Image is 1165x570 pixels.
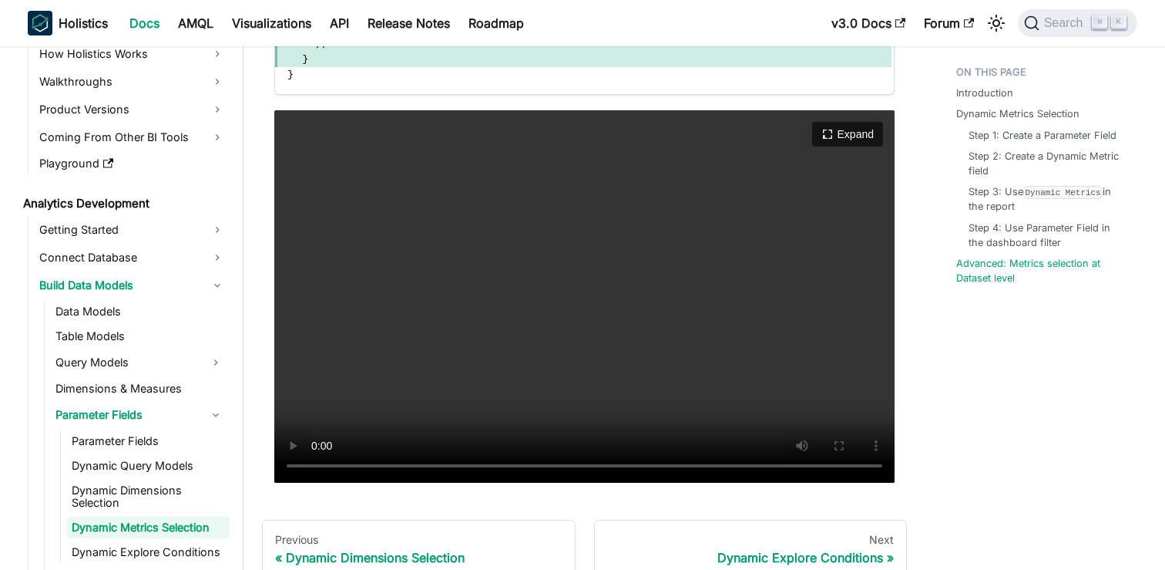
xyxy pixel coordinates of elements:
div: Next [607,533,895,547]
a: Visualizations [223,11,321,35]
kbd: ⌘ [1092,15,1107,29]
nav: Docs sidebar [12,46,243,570]
div: Previous [275,533,562,547]
a: Parameter Fields [67,430,230,452]
button: Search (Command+K) [1018,9,1137,37]
b: Holistics [59,14,108,32]
button: Expand video [812,122,883,147]
a: Data Models [51,301,230,322]
a: Step 2: Create a Dynamic Metric field [969,149,1122,178]
a: Coming From Other BI Tools [35,125,230,150]
a: Step 3: UseDynamic Metricsin the report [969,184,1122,214]
button: Expand sidebar category 'Query Models' [202,350,230,375]
a: v3.0 Docs [822,11,915,35]
a: Walkthroughs [35,69,230,94]
a: Product Versions [35,97,230,122]
button: Switch between dark and light mode (currently light mode) [984,11,1009,35]
a: Introduction [956,86,1013,100]
a: Release Notes [358,11,459,35]
a: Dynamic Dimensions Selection [67,480,230,514]
a: Step 1: Create a Parameter Field [969,128,1116,143]
span: } [287,69,294,80]
a: Dynamic Query Models [67,455,230,477]
div: Dynamic Explore Conditions [607,550,895,565]
img: Holistics [28,11,52,35]
a: HolisticsHolistics [28,11,108,35]
a: Parameter Fields [51,403,202,427]
a: Analytics Development [18,193,230,214]
a: Forum [915,11,983,35]
a: Docs [120,11,169,35]
a: Build Data Models [35,273,230,298]
code: Dynamic Metrics [1023,186,1103,199]
span: Search [1039,16,1093,30]
a: How Holistics Works [35,42,230,66]
a: Connect Database [35,245,230,270]
a: Table Models [51,325,230,347]
a: Dynamic Metrics Selection [956,106,1079,121]
a: Dynamic Metrics Selection [67,517,230,538]
a: Advanced: Metrics selection at Dataset level [956,256,1128,285]
a: Dynamic Explore Conditions [67,541,230,563]
a: Step 4: Use Parameter Field in the dashboard filter [969,221,1122,250]
div: Dynamic Dimensions Selection [275,550,562,565]
a: Playground [35,153,230,174]
kbd: K [1111,15,1126,29]
button: Collapse sidebar category 'Parameter Fields' [202,403,230,427]
video: Your browser does not support embedding video, but you can . [274,110,895,483]
a: Roadmap [459,11,533,35]
a: API [321,11,358,35]
span: } [302,53,308,65]
a: AMQL [169,11,223,35]
a: Query Models [51,350,202,375]
a: Dimensions & Measures [51,378,230,400]
a: Getting Started [35,218,230,242]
